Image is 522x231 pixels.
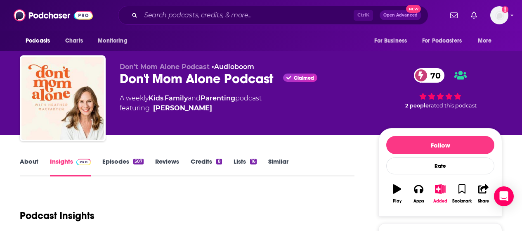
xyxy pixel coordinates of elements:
[20,157,38,176] a: About
[294,76,314,80] span: Claimed
[120,63,210,71] span: Don't Mom Alone Podcast
[65,35,83,47] span: Charts
[216,159,222,164] div: 8
[393,199,402,204] div: Play
[490,6,508,24] span: Logged in as sVanCleve
[468,8,480,22] a: Show notifications dropdown
[406,5,421,13] span: New
[118,6,428,25] div: Search podcasts, credits, & more...
[133,159,144,164] div: 507
[165,94,188,102] a: Family
[422,35,462,47] span: For Podcasters
[490,6,508,24] button: Show profile menu
[368,33,417,49] button: open menu
[155,157,179,176] a: Reviews
[408,179,429,209] button: Apps
[422,68,445,83] span: 70
[378,63,502,114] div: 70 2 peoplerated this podcast
[430,179,451,209] button: Added
[414,68,445,83] a: 70
[478,199,489,204] div: Share
[386,157,494,174] div: Rate
[473,179,494,209] button: Share
[76,159,91,165] img: Podchaser Pro
[452,199,472,204] div: Bookmark
[98,35,127,47] span: Monitoring
[188,94,201,102] span: and
[60,33,88,49] a: Charts
[120,103,262,113] span: featuring
[374,35,407,47] span: For Business
[26,35,50,47] span: Podcasts
[380,10,421,20] button: Open AdvancedNew
[50,157,91,176] a: InsightsPodchaser Pro
[234,157,257,176] a: Lists16
[494,186,514,206] div: Open Intercom Messenger
[417,33,474,49] button: open menu
[214,63,254,71] a: Audioboom
[21,57,104,140] img: Don't Mom Alone Podcast
[141,9,354,22] input: Search podcasts, credits, & more...
[191,157,222,176] a: Credits8
[478,35,492,47] span: More
[386,179,408,209] button: Play
[451,179,472,209] button: Bookmark
[250,159,257,164] div: 16
[383,13,418,17] span: Open Advanced
[502,6,508,13] svg: Add a profile image
[153,103,212,113] a: Heather MacFadyen
[120,93,262,113] div: A weekly podcast
[405,102,429,109] span: 2 people
[472,33,502,49] button: open menu
[20,210,94,222] h1: Podcast Insights
[413,199,424,204] div: Apps
[14,7,93,23] img: Podchaser - Follow, Share and Rate Podcasts
[102,157,144,176] a: Episodes507
[447,8,461,22] a: Show notifications dropdown
[201,94,235,102] a: Parenting
[433,199,447,204] div: Added
[268,157,288,176] a: Similar
[92,33,138,49] button: open menu
[212,63,254,71] span: •
[490,6,508,24] img: User Profile
[163,94,165,102] span: ,
[354,10,373,21] span: Ctrl K
[149,94,163,102] a: Kids
[386,136,494,154] button: Follow
[429,102,477,109] span: rated this podcast
[20,33,61,49] button: open menu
